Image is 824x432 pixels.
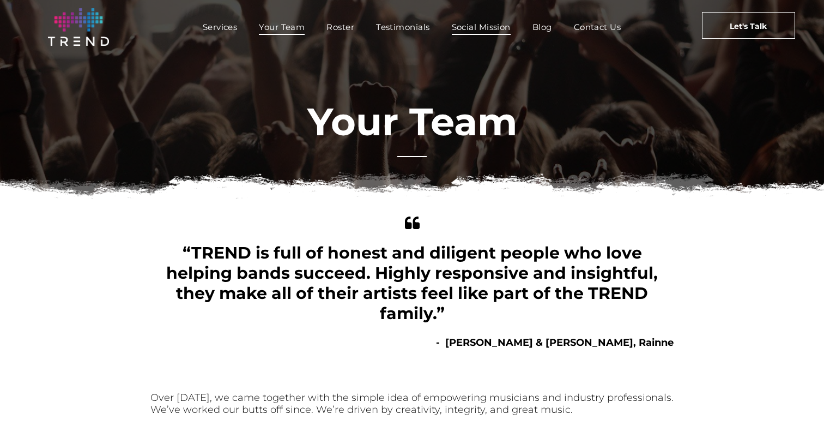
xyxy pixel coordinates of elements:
[702,12,795,39] a: Let's Talk
[166,243,658,323] span: “TREND is full of honest and diligent people who love helping bands succeed. Highly responsive an...
[628,305,824,432] iframe: Chat Widget
[307,98,517,145] font: Your Team
[436,337,674,349] b: - [PERSON_NAME] & [PERSON_NAME], Rainne
[522,19,563,35] a: Blog
[452,19,511,35] span: Social Mission
[248,19,316,35] a: Your Team
[48,8,109,46] img: logo
[316,19,365,35] a: Roster
[730,13,767,40] span: Let's Talk
[365,19,440,35] a: Testimonials
[150,392,674,416] font: Over [DATE], we came together with the simple idea of empowering musicians and industry professio...
[441,19,522,35] a: Social Mission
[192,19,249,35] a: Services
[563,19,632,35] a: Contact Us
